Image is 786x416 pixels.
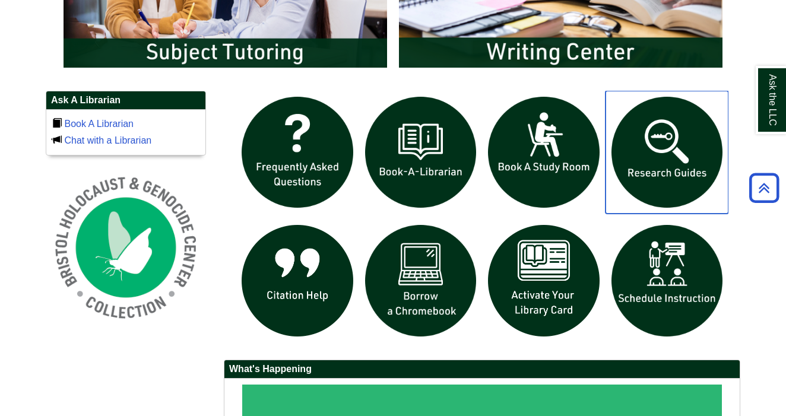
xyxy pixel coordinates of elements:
h2: Ask A Librarian [46,91,205,110]
a: Chat with a Librarian [64,135,151,145]
div: slideshow [236,91,728,348]
img: frequently asked questions [236,91,359,214]
img: Borrow a chromebook icon links to the borrow a chromebook web page [359,219,483,342]
img: citation help icon links to citation help guide page [236,219,359,342]
img: Book a Librarian icon links to book a librarian web page [359,91,483,214]
img: book a study room icon links to book a study room web page [482,91,606,214]
img: Holocaust and Genocide Collection [46,167,206,328]
img: For faculty. Schedule Library Instruction icon links to form. [606,219,729,342]
img: activate Library Card icon links to form to activate student ID into library card [482,219,606,342]
a: Book A Librarian [64,119,134,129]
a: Back to Top [745,180,783,196]
img: Research Guides icon links to research guides web page [606,91,729,214]
h2: What's Happening [224,360,740,379]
